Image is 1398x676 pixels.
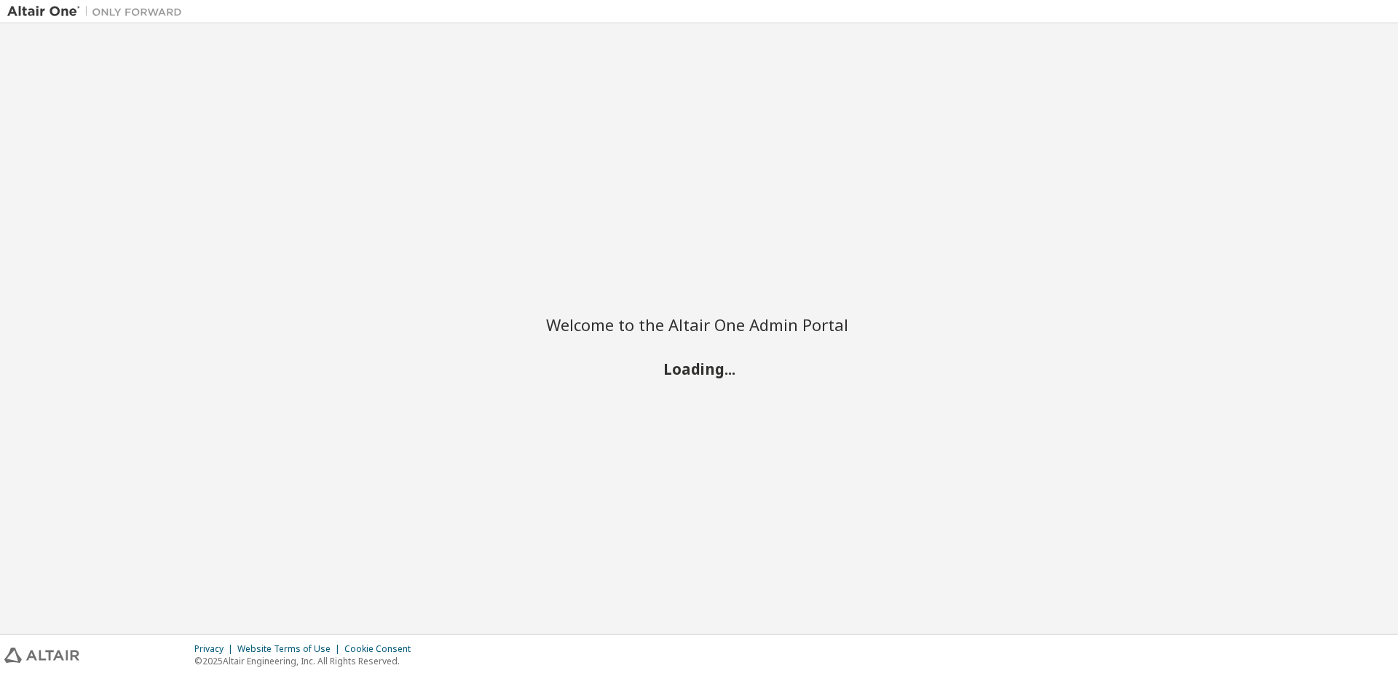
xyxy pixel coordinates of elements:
[7,4,189,19] img: Altair One
[4,648,79,663] img: altair_logo.svg
[546,314,852,335] h2: Welcome to the Altair One Admin Portal
[194,643,237,655] div: Privacy
[546,359,852,378] h2: Loading...
[344,643,419,655] div: Cookie Consent
[194,655,419,667] p: © 2025 Altair Engineering, Inc. All Rights Reserved.
[237,643,344,655] div: Website Terms of Use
